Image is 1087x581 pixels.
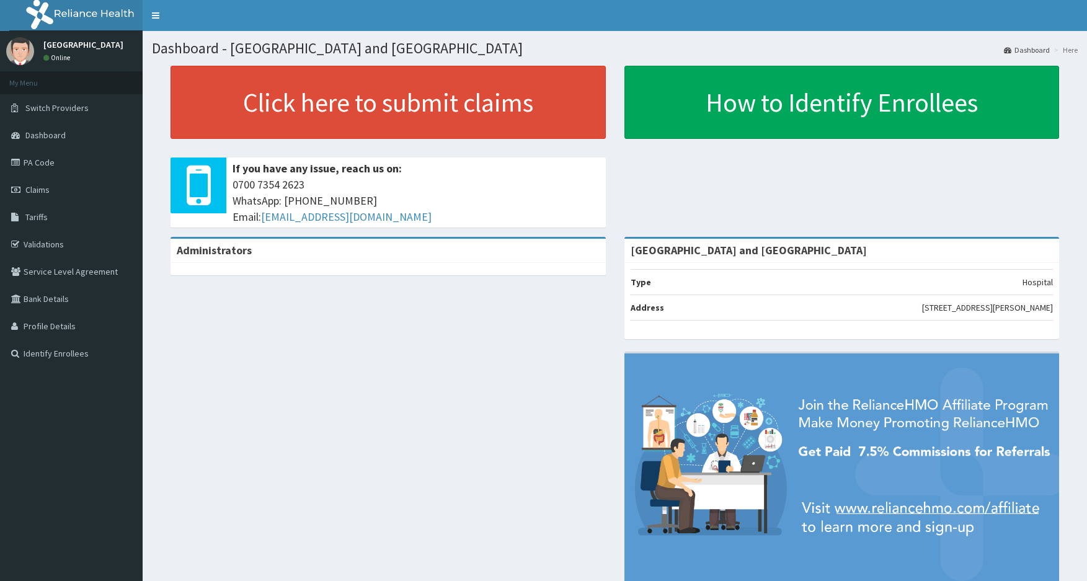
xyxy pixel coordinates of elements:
[177,243,252,257] b: Administrators
[171,66,606,139] a: Click here to submit claims
[261,210,432,224] a: [EMAIL_ADDRESS][DOMAIN_NAME]
[233,177,600,224] span: 0700 7354 2623 WhatsApp: [PHONE_NUMBER] Email:
[25,130,66,141] span: Dashboard
[922,301,1053,314] p: [STREET_ADDRESS][PERSON_NAME]
[25,102,89,113] span: Switch Providers
[624,66,1060,139] a: How to Identify Enrollees
[233,161,402,175] b: If you have any issue, reach us on:
[624,353,1060,581] img: provider-team-banner.png
[1023,276,1053,288] p: Hospital
[43,40,123,49] p: [GEOGRAPHIC_DATA]
[152,40,1078,56] h1: Dashboard - [GEOGRAPHIC_DATA] and [GEOGRAPHIC_DATA]
[631,277,651,288] b: Type
[1004,45,1050,55] a: Dashboard
[43,53,73,62] a: Online
[6,37,34,65] img: User Image
[25,184,50,195] span: Claims
[1051,45,1078,55] li: Here
[25,211,48,223] span: Tariffs
[631,243,867,257] strong: [GEOGRAPHIC_DATA] and [GEOGRAPHIC_DATA]
[631,302,664,313] b: Address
